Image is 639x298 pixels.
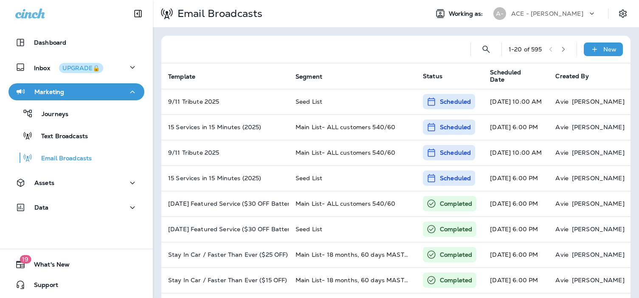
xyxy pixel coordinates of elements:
button: Assets [8,174,144,191]
span: Template [168,73,206,80]
td: [DATE] 6:00 PM [483,267,549,293]
button: Marketing [8,83,144,100]
p: Email Broadcasts [33,155,92,163]
p: [PERSON_NAME] [572,251,625,258]
button: InboxUPGRADE🔒 [8,59,144,76]
button: Collapse Sidebar [126,5,150,22]
p: 9/11 Tribute 2025 [168,149,282,156]
button: Dashboard [8,34,144,51]
td: [DATE] 10:00 AM [483,89,549,114]
span: Scheduled Date [490,69,534,83]
p: [PERSON_NAME] [572,277,625,284]
span: Main List- ALL customers 540/60 [296,123,395,131]
p: Scheduled [440,148,471,157]
button: Email Broadcasts [8,149,144,167]
p: Email Broadcasts [174,7,262,20]
span: Seed List [296,174,322,182]
span: Segment [296,73,322,80]
p: 9/11 Tribute 2025 [168,98,282,105]
p: Scheduled [440,174,471,182]
span: Main List- 18 months, 60 days MASTER LIST- Groupon (C) [296,251,467,258]
td: [DATE] 10:00 AM [483,140,549,165]
p: Completed [440,250,472,259]
p: Avie [555,98,569,105]
p: September 2025 Featured Service ($30 OFF Batteries, 15% OFF Wiper Blades) [168,226,282,233]
p: Scheduled [440,97,471,106]
span: Support [25,281,58,292]
div: 1 - 20 of 595 [509,46,542,53]
span: Segment [296,73,333,80]
p: Data [34,204,49,211]
p: [PERSON_NAME] [572,175,625,182]
button: Support [8,276,144,293]
p: [PERSON_NAME] [572,124,625,131]
p: Stay In Car / Faster Than Ever ($25 OFF) 3/13/25 [168,251,282,258]
td: [DATE] 6:00 PM [483,191,549,216]
button: UPGRADE🔒 [59,63,103,73]
p: ACE - [PERSON_NAME] [511,10,583,17]
td: [DATE] 6:00 PM [483,165,549,191]
p: Avie [555,277,569,284]
p: Assets [34,179,54,186]
p: Completed [440,276,472,284]
p: 15 Services in 15 Minutes (2025) [168,175,282,182]
p: Avie [555,200,569,207]
p: Dashboard [34,39,66,46]
p: Stay In Car / Faster Than Ever ($15 OFF) 3/13/25 [168,277,282,284]
button: 19What's New [8,256,144,273]
button: Journeys [8,105,144,122]
p: Completed [440,225,472,233]
span: 19 [20,255,31,264]
p: Avie [555,251,569,258]
button: Search Email Broadcasts [478,41,495,58]
p: Marketing [34,88,64,95]
span: Created By [555,72,588,80]
div: UPGRADE🔒 [62,65,100,71]
span: Seed List [296,98,322,105]
span: Main List- ALL customers 540/60 [296,149,395,156]
p: Avie [555,124,569,131]
span: Scheduled Date [490,69,545,83]
span: Seed List [296,225,322,233]
p: Avie [555,149,569,156]
span: Template [168,73,195,80]
button: Settings [615,6,631,21]
span: Main List- ALL customers 540/60 [296,200,395,207]
p: Scheduled [440,123,471,131]
p: New [603,46,616,53]
p: Avie [555,226,569,233]
span: What's New [25,261,70,271]
span: Working as: [449,10,485,17]
span: Status [423,72,442,80]
p: Avie [555,175,569,182]
p: Journeys [33,111,68,119]
p: 15 Services in 15 Minutes (2025) [168,124,282,131]
p: Completed [440,199,472,208]
p: [PERSON_NAME] [572,226,625,233]
p: September 2025 Featured Service ($30 OFF Batteries, 15% OFF Wiper Blades) [168,200,282,207]
td: [DATE] 6:00 PM [483,114,549,140]
td: [DATE] 6:00 PM [483,242,549,267]
p: Inbox [34,63,103,72]
td: [DATE] 6:00 PM [483,216,549,242]
span: Main List- 18 months, 60 days MASTER LIST- NON-Groupon (C) [296,276,484,284]
button: Data [8,199,144,216]
p: [PERSON_NAME] [572,200,625,207]
p: Text Broadcasts [33,133,88,141]
div: A- [493,7,506,20]
p: [PERSON_NAME] [572,149,625,156]
button: Text Broadcasts [8,127,144,145]
p: [PERSON_NAME] [572,98,625,105]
